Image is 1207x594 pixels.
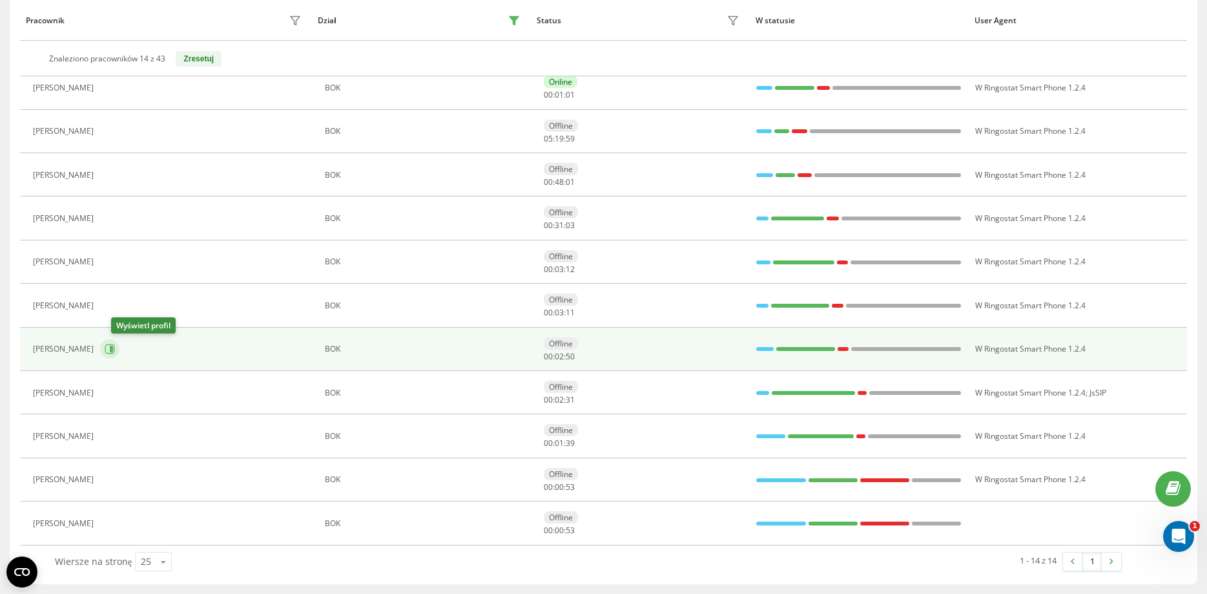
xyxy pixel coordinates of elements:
div: Znaleziono pracowników 14 z 43 [49,54,165,63]
div: Offline [544,511,578,524]
span: 48 [555,176,564,187]
div: BOK [325,432,524,441]
span: 02 [555,394,564,405]
span: 53 [566,525,575,536]
div: [PERSON_NAME] [33,475,97,484]
div: : : [544,439,575,448]
div: : : [544,178,575,187]
span: 01 [555,89,564,100]
span: 00 [544,307,553,318]
span: 1 [1190,521,1200,531]
div: BOK [325,475,524,484]
span: 31 [555,220,564,231]
div: Offline [544,424,578,436]
div: BOK [325,127,524,136]
div: : : [544,396,575,405]
span: 50 [566,351,575,362]
div: BOK [325,83,524,92]
div: Offline [544,381,578,393]
div: BOK [325,519,524,528]
div: : : [544,90,575,100]
div: BOK [325,171,524,180]
span: W Ringostat Smart Phone 1.2.4 [975,343,1086,354]
span: 00 [544,264,553,275]
div: [PERSON_NAME] [33,345,97,354]
span: 00 [555,482,564,493]
span: 59 [566,133,575,144]
div: : : [544,265,575,274]
span: W Ringostat Smart Phone 1.2.4 [975,256,1086,267]
div: Offline [544,120,578,132]
span: 11 [566,307,575,318]
span: W Ringostat Smart Phone 1.2.4 [975,300,1086,311]
span: 39 [566,438,575,449]
div: BOK [325,388,524,398]
span: 03 [555,307,564,318]
span: 00 [544,176,553,187]
div: : : [544,134,575,143]
span: W Ringostat Smart Phone 1.2.4 [975,169,1086,180]
span: JsSIP [1089,387,1106,398]
div: [PERSON_NAME] [33,214,97,223]
span: W Ringostat Smart Phone 1.2.4 [975,125,1086,136]
span: 00 [544,438,553,449]
div: BOK [325,345,524,354]
span: 00 [544,525,553,536]
div: 25 [141,555,151,568]
span: 02 [555,351,564,362]
iframe: Intercom live chat [1163,521,1194,552]
div: Wyświetl profil [111,317,176,334]
span: 12 [566,264,575,275]
div: BOK [325,301,524,310]
span: 00 [544,394,553,405]
div: BOK [325,214,524,223]
span: Wiersze na stronę [55,555,132,567]
div: [PERSON_NAME] [33,432,97,441]
div: : : [544,221,575,230]
div: BOK [325,257,524,266]
div: [PERSON_NAME] [33,519,97,528]
div: [PERSON_NAME] [33,127,97,136]
div: Offline [544,163,578,175]
div: W statusie [756,16,962,25]
span: 00 [544,89,553,100]
span: 01 [555,438,564,449]
div: : : [544,308,575,317]
div: Offline [544,206,578,218]
div: Offline [544,337,578,350]
div: Offline [544,250,578,262]
div: [PERSON_NAME] [33,388,97,398]
div: [PERSON_NAME] [33,301,97,310]
span: 00 [544,482,553,493]
div: [PERSON_NAME] [33,257,97,266]
span: W Ringostat Smart Phone 1.2.4 [975,474,1086,485]
span: 03 [555,264,564,275]
span: W Ringostat Smart Phone 1.2.4 [975,82,1086,93]
div: : : [544,352,575,361]
div: User Agent [975,16,1181,25]
span: 01 [566,89,575,100]
a: 1 [1082,553,1102,571]
span: W Ringostat Smart Phone 1.2.4 [975,430,1086,441]
span: 00 [544,351,553,362]
span: 00 [544,220,553,231]
div: [PERSON_NAME] [33,83,97,92]
span: 05 [544,133,553,144]
span: W Ringostat Smart Phone 1.2.4 [975,387,1086,398]
div: Status [537,16,561,25]
span: 01 [566,176,575,187]
div: Offline [544,468,578,480]
div: Online [544,76,577,88]
div: Dział [318,16,336,25]
div: : : [544,526,575,535]
button: Zresetuj [176,51,222,67]
div: Offline [544,293,578,306]
span: 53 [566,482,575,493]
span: W Ringostat Smart Phone 1.2.4 [975,213,1086,224]
button: Open CMP widget [6,557,37,588]
div: [PERSON_NAME] [33,171,97,180]
div: : : [544,483,575,492]
span: 31 [566,394,575,405]
div: 1 - 14 z 14 [1020,554,1057,567]
div: Pracownik [26,16,65,25]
